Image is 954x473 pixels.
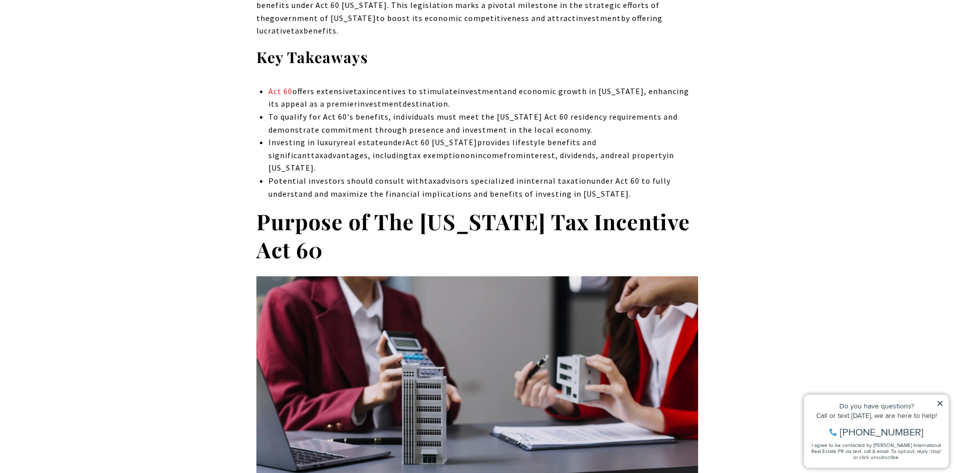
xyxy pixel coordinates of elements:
[523,150,555,160] span: interest
[292,86,354,96] span: offers extensive
[11,23,145,30] div: Do you have questions?
[341,137,384,147] span: real estate
[13,62,143,81] span: I agree to be contacted by [PERSON_NAME] International Real Estate PR via text, call & email. To ...
[11,32,145,39] div: Call or text [DATE], we are here to help!
[270,13,376,23] span: government of [US_STATE]
[384,137,406,147] span: under
[409,150,465,160] span: tax exemption
[366,86,458,96] span: incentives to stimulate
[291,26,303,36] span: tax
[256,47,368,67] strong: Key Takeaways
[555,150,614,160] span: , dividends, and
[406,137,477,147] span: Act 60 [US_STATE]
[268,86,292,96] a: Act 60
[268,176,671,199] span: under Act 60 to fully understand and maximize the financial implications and benefits of investin...
[41,47,125,57] span: [PHONE_NUMBER]
[403,99,450,109] span: destination.
[376,13,576,23] span: to boost its economic competitiveness and attract
[354,86,366,96] span: tax
[437,176,524,186] span: advisors specialized in
[303,26,339,36] span: benefits.
[358,99,403,109] span: investment
[576,13,621,23] span: investment
[311,150,324,160] span: tax
[268,137,596,160] span: provides lifestyle benefits and significant
[524,176,591,186] span: internal taxation
[268,137,341,147] span: Investing in luxury
[475,150,504,160] span: income
[458,86,503,96] span: investment
[324,150,409,160] span: advantages, including
[256,207,690,264] strong: Purpose of The [US_STATE] Tax Incentive Act 60
[424,176,437,186] span: tax
[614,150,667,160] span: real property
[268,176,424,186] span: Potential investors should consult with
[465,150,475,160] span: on
[268,112,678,135] span: To qualify for Act 60's benefits, individuals must meet the [US_STATE] Act 60 residency requireme...
[504,150,523,160] span: from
